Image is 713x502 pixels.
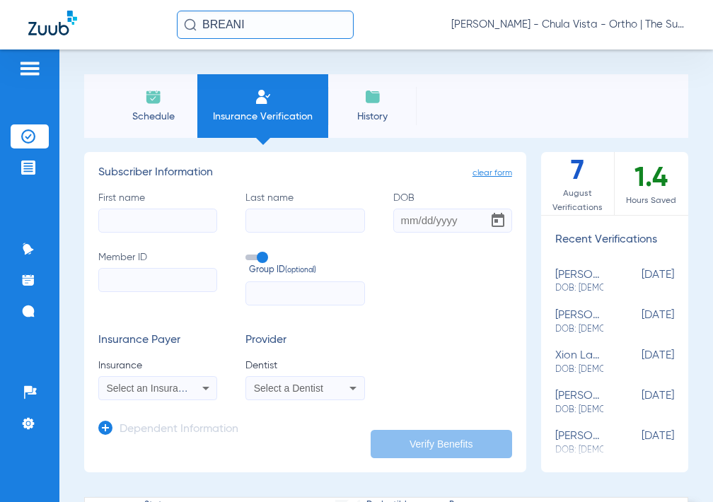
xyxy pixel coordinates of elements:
span: DOB: [DEMOGRAPHIC_DATA] [555,404,603,416]
label: Member ID [98,250,217,305]
span: [DATE] [603,349,674,375]
span: DOB: [DEMOGRAPHIC_DATA] [555,282,603,295]
h3: Provider [245,334,364,348]
img: Manual Insurance Verification [255,88,272,105]
span: Hours Saved [615,194,688,208]
span: DOB: [DEMOGRAPHIC_DATA] [555,363,603,376]
h3: Insurance Payer [98,334,217,348]
label: First name [98,191,217,233]
div: [PERSON_NAME] [555,390,603,416]
span: clear form [473,166,512,180]
input: Member ID [98,268,217,292]
button: Open calendar [484,206,512,235]
img: Search Icon [184,18,197,31]
div: 7 [541,152,615,215]
span: Insurance [98,358,217,373]
span: History [339,110,406,124]
label: DOB [393,191,512,233]
div: [PERSON_NAME] [555,269,603,295]
span: [PERSON_NAME] - Chula Vista - Ortho | The Super Dentists [451,18,685,32]
span: Insurance Verification [208,110,318,124]
span: August Verifications [541,187,614,215]
input: Search for patients [177,11,354,39]
img: Zuub Logo [28,11,77,35]
iframe: Chat Widget [642,434,713,502]
span: Schedule [120,110,187,124]
span: [DATE] [603,390,674,416]
span: [DATE] [603,309,674,335]
span: Select an Insurance [107,383,195,394]
button: Verify Benefits [371,430,512,458]
span: DOB: [DEMOGRAPHIC_DATA] [555,323,603,336]
input: Last name [245,209,364,233]
input: DOBOpen calendar [393,209,512,233]
img: Schedule [145,88,162,105]
span: Group ID [249,264,364,277]
img: History [364,88,381,105]
h3: Dependent Information [120,423,238,437]
div: 1.4 [615,152,688,215]
img: hamburger-icon [18,60,41,77]
h3: Subscriber Information [98,166,512,180]
label: Last name [245,191,364,233]
small: (optional) [285,264,316,277]
span: Select a Dentist [254,383,323,394]
span: [DATE] [603,430,674,456]
div: [PERSON_NAME] [555,309,603,335]
div: [PERSON_NAME] [555,430,603,456]
span: Dentist [245,358,364,373]
h3: Recent Verifications [541,233,688,247]
input: First name [98,209,217,233]
span: [DATE] [603,269,674,295]
div: xion lazarus [555,349,603,375]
